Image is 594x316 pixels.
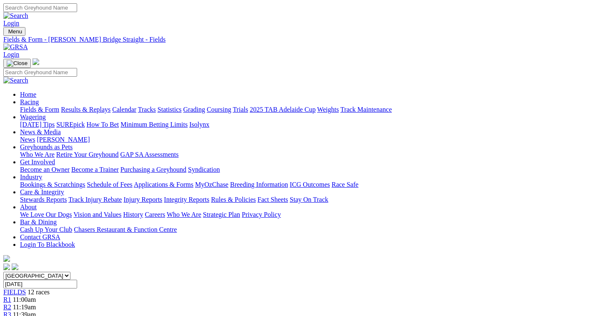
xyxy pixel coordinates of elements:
[258,196,288,203] a: Fact Sheets
[20,151,591,158] div: Greyhounds as Pets
[20,121,591,128] div: Wagering
[3,51,19,58] a: Login
[233,106,248,113] a: Trials
[7,60,28,67] img: Close
[341,106,392,113] a: Track Maintenance
[20,211,591,218] div: About
[20,226,72,233] a: Cash Up Your Club
[33,58,39,65] img: logo-grsa-white.png
[120,151,179,158] a: GAP SA Assessments
[188,166,220,173] a: Syndication
[123,211,143,218] a: History
[20,181,591,188] div: Industry
[20,98,39,105] a: Racing
[20,196,67,203] a: Stewards Reports
[3,296,11,303] a: R1
[3,43,28,51] img: GRSA
[3,59,31,68] button: Toggle navigation
[37,136,90,143] a: [PERSON_NAME]
[12,263,18,270] img: twitter.svg
[164,196,209,203] a: Integrity Reports
[134,181,193,188] a: Applications & Forms
[167,211,201,218] a: Who We Are
[230,181,288,188] a: Breeding Information
[56,151,119,158] a: Retire Your Greyhound
[290,181,330,188] a: ICG Outcomes
[20,218,57,226] a: Bar & Dining
[3,27,25,36] button: Toggle navigation
[112,106,136,113] a: Calendar
[20,128,61,135] a: News & Media
[20,226,591,233] div: Bar & Dining
[20,211,72,218] a: We Love Our Dogs
[61,106,110,113] a: Results & Replays
[3,3,77,12] input: Search
[3,77,28,84] img: Search
[3,36,591,43] a: Fields & Form - [PERSON_NAME] Bridge Straight - Fields
[183,106,205,113] a: Grading
[71,166,119,173] a: Become a Trainer
[211,196,256,203] a: Rules & Policies
[20,181,85,188] a: Bookings & Scratchings
[195,181,228,188] a: MyOzChase
[3,263,10,270] img: facebook.svg
[20,233,60,241] a: Contact GRSA
[13,296,36,303] span: 11:00am
[290,196,328,203] a: Stay On Track
[158,106,182,113] a: Statistics
[20,136,35,143] a: News
[68,196,122,203] a: Track Injury Rebate
[3,288,26,296] a: FIELDS
[123,196,162,203] a: Injury Reports
[203,211,240,218] a: Strategic Plan
[8,28,22,35] span: Menu
[3,68,77,77] input: Search
[28,288,50,296] span: 12 races
[20,196,591,203] div: Care & Integrity
[20,166,591,173] div: Get Involved
[20,106,59,113] a: Fields & Form
[73,211,121,218] a: Vision and Values
[120,166,186,173] a: Purchasing a Greyhound
[20,173,42,181] a: Industry
[317,106,339,113] a: Weights
[20,241,75,248] a: Login To Blackbook
[20,121,55,128] a: [DATE] Tips
[145,211,165,218] a: Careers
[207,106,231,113] a: Coursing
[3,12,28,20] img: Search
[20,158,55,166] a: Get Involved
[20,113,46,120] a: Wagering
[120,121,188,128] a: Minimum Betting Limits
[13,303,36,311] span: 11:19am
[20,203,37,211] a: About
[250,106,316,113] a: 2025 TAB Adelaide Cup
[189,121,209,128] a: Isolynx
[20,91,36,98] a: Home
[20,166,70,173] a: Become an Owner
[20,136,591,143] div: News & Media
[3,280,77,288] input: Select date
[242,211,281,218] a: Privacy Policy
[3,255,10,262] img: logo-grsa-white.png
[3,20,19,27] a: Login
[56,121,85,128] a: SUREpick
[138,106,156,113] a: Tracks
[74,226,177,233] a: Chasers Restaurant & Function Centre
[331,181,358,188] a: Race Safe
[20,143,73,150] a: Greyhounds as Pets
[87,181,132,188] a: Schedule of Fees
[20,106,591,113] div: Racing
[87,121,119,128] a: How To Bet
[20,151,55,158] a: Who We Are
[20,188,64,196] a: Care & Integrity
[3,303,11,311] a: R2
